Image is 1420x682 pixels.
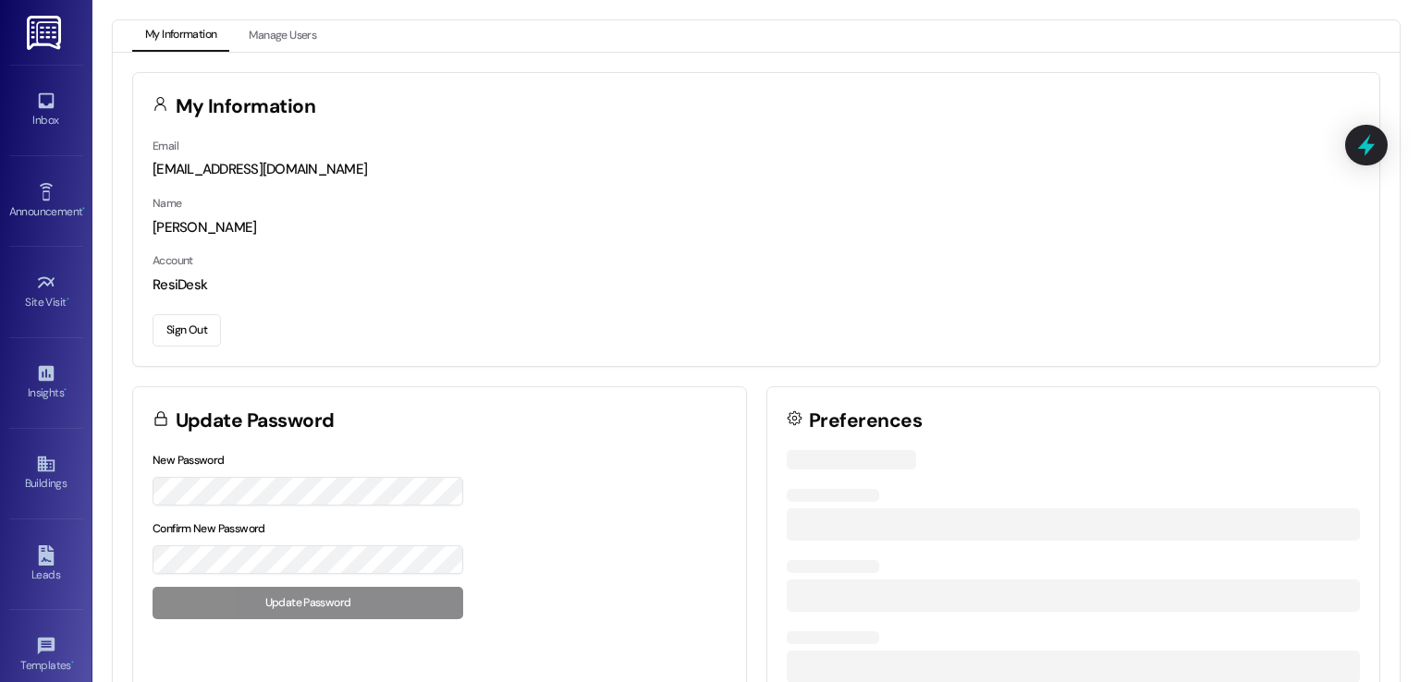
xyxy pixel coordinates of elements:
span: • [67,293,69,306]
a: Buildings [9,448,83,498]
h3: My Information [176,97,316,116]
label: Confirm New Password [153,521,265,536]
h3: Update Password [176,411,335,431]
button: Manage Users [236,20,329,52]
div: ResiDesk [153,275,1360,295]
span: • [64,384,67,396]
span: • [82,202,85,215]
div: [PERSON_NAME] [153,218,1360,237]
button: Sign Out [153,314,221,347]
label: New Password [153,453,225,468]
a: Insights • [9,358,83,408]
label: Account [153,253,193,268]
img: ResiDesk Logo [27,16,65,50]
a: Inbox [9,85,83,135]
div: [EMAIL_ADDRESS][DOMAIN_NAME] [153,160,1360,179]
span: • [71,656,74,669]
label: Email [153,139,178,153]
a: Site Visit • [9,267,83,317]
a: Templates • [9,630,83,680]
label: Name [153,196,182,211]
button: My Information [132,20,229,52]
a: Leads [9,540,83,590]
h3: Preferences [809,411,922,431]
